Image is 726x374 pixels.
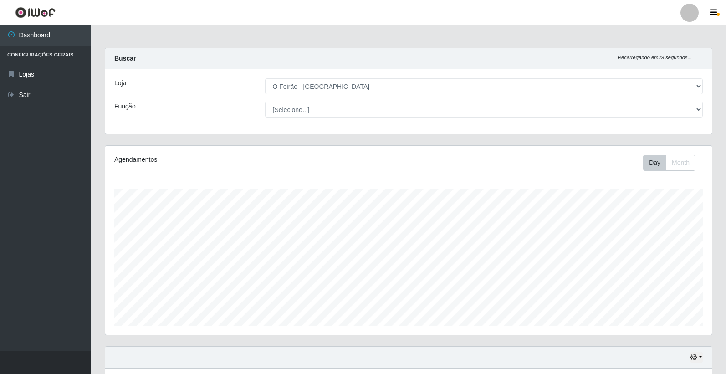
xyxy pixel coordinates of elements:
strong: Buscar [114,55,136,62]
div: Toolbar with button groups [643,155,703,171]
div: First group [643,155,695,171]
label: Loja [114,78,126,88]
button: Day [643,155,666,171]
div: Agendamentos [114,155,352,164]
label: Função [114,102,136,111]
i: Recarregando em 29 segundos... [618,55,692,60]
button: Month [666,155,695,171]
img: CoreUI Logo [15,7,56,18]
